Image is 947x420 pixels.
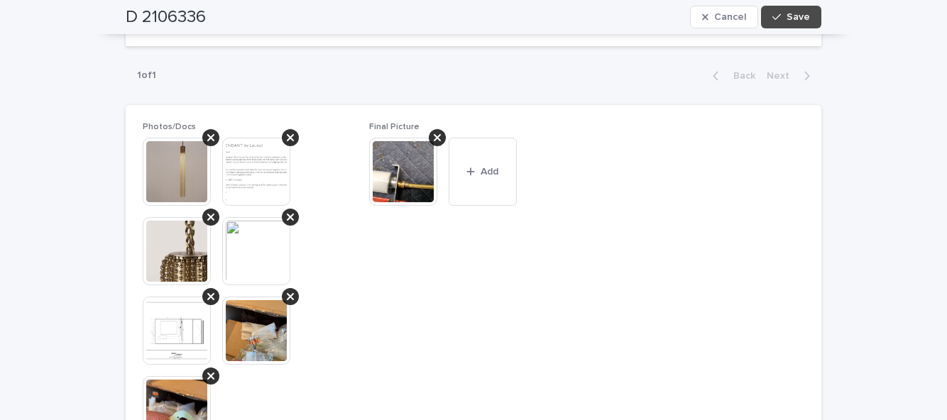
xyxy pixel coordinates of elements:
[787,12,810,22] span: Save
[449,138,517,206] button: Add
[369,123,420,131] span: Final Picture
[143,123,196,131] span: Photos/Docs
[725,71,755,81] span: Back
[690,6,758,28] button: Cancel
[761,6,821,28] button: Save
[481,167,498,177] span: Add
[714,12,746,22] span: Cancel
[126,58,168,93] p: 1 of 1
[767,71,798,81] span: Next
[761,70,821,82] button: Next
[126,7,206,28] h2: D 2106336
[701,70,761,82] button: Back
